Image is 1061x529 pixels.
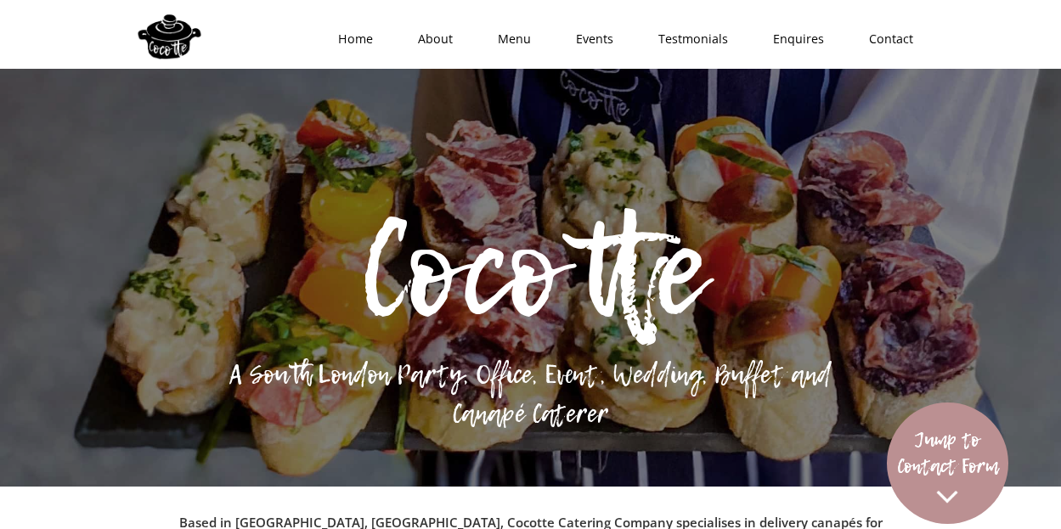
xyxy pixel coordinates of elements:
a: Testmonials [630,14,745,65]
a: Menu [470,14,548,65]
a: Contact [841,14,930,65]
a: Home [310,14,390,65]
a: About [390,14,470,65]
a: Events [548,14,630,65]
a: Enquires [745,14,841,65]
